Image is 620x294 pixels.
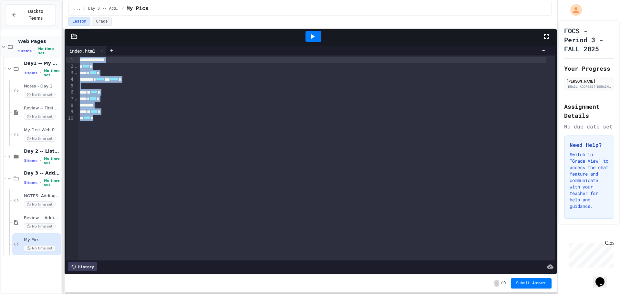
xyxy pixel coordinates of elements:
span: ... [74,6,81,11]
span: No time set [24,223,56,229]
span: / [122,6,124,11]
span: Web Pages [18,38,60,44]
span: No time set [24,136,56,142]
span: No time set [44,178,60,187]
div: index.html [66,47,98,54]
button: Grade [92,17,112,26]
span: 0 [503,281,506,286]
p: Switch to "Grade View" to access the chat feature and communicate with your teacher for help and ... [570,151,609,209]
span: 3 items [24,181,37,185]
div: [EMAIL_ADDRESS][DOMAIN_NAME] [566,84,612,89]
h2: Assignment Details [564,102,614,120]
span: 3 items [24,159,37,163]
span: Fold line [74,70,77,75]
button: Back to Teams [6,5,56,25]
span: No time set [38,47,60,55]
span: Review -- Adding Images [24,215,60,221]
div: 1 [66,57,74,63]
span: Back to Teams [21,8,50,22]
span: My Pics [24,237,60,243]
span: • [40,180,41,185]
div: Chat with us now!Close [3,3,45,41]
span: No time set [24,245,56,251]
span: No time set [24,92,56,98]
div: 5 [66,83,74,89]
iframe: chat widget [593,268,614,288]
div: 2 [66,63,74,70]
div: History [68,262,97,271]
div: 7 [66,96,74,102]
h3: Need Help? [570,141,609,149]
span: / [83,6,86,11]
span: No time set [44,157,60,165]
span: 9 items [18,49,32,53]
div: 8 [66,102,74,109]
button: Lesson [68,17,90,26]
span: Fold line [74,96,77,101]
span: No time set [44,69,60,77]
span: Day 2 -- Lists Plus... [24,148,60,154]
div: 3 [66,70,74,76]
span: My First Web Page [24,127,60,133]
span: Fold line [74,64,77,69]
div: My Account [563,3,584,17]
span: NOTES: Adding Images [24,193,60,199]
span: Review -- First Page Notes [24,106,60,111]
button: Submit Answer [511,278,552,289]
h2: Your Progress [564,64,614,73]
div: 4 [66,76,74,83]
span: Submit Answer [516,281,546,286]
span: No time set [24,114,56,120]
div: No due date set [564,123,614,130]
span: My Pics [127,5,148,13]
span: • [34,48,36,54]
span: - [494,280,499,287]
span: • [40,158,41,163]
span: Day 3 -- Adding Images [88,6,119,11]
span: Day1 -- My First Page [24,60,60,66]
span: 3 items [24,71,37,75]
span: No time set [24,201,56,208]
iframe: chat widget [566,240,614,268]
span: • [40,70,41,76]
span: Notes - Day 1 [24,84,60,89]
span: / [501,281,503,286]
div: index.html [66,46,107,56]
h1: FOCS - Period 3 - FALL 2025 [564,26,614,53]
span: Day 3 -- Adding Images [24,170,60,176]
div: 6 [66,89,74,96]
div: 9 [66,109,74,115]
div: 10 [66,115,74,122]
div: [PERSON_NAME] [566,78,612,84]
